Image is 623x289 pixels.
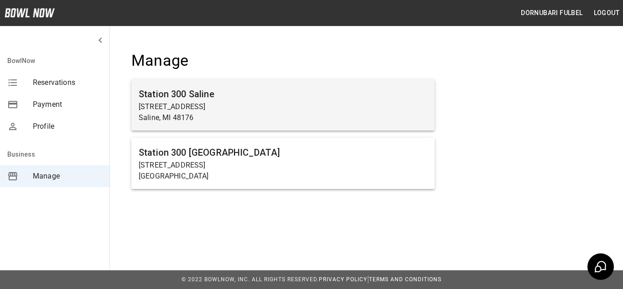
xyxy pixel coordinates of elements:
[139,160,427,171] p: [STREET_ADDRESS]
[590,5,623,21] button: Logout
[33,77,102,88] span: Reservations
[139,101,427,112] p: [STREET_ADDRESS]
[131,51,435,70] h4: Manage
[517,5,586,21] button: Dornubari Fulbel
[182,276,319,283] span: © 2022 BowlNow, Inc. All Rights Reserved.
[139,87,427,101] h6: Station 300 Saline
[33,99,102,110] span: Payment
[139,171,427,182] p: [GEOGRAPHIC_DATA]
[33,121,102,132] span: Profile
[139,145,427,160] h6: Station 300 [GEOGRAPHIC_DATA]
[139,112,427,123] p: Saline, MI 48176
[5,8,55,17] img: logo
[319,276,367,283] a: Privacy Policy
[33,171,102,182] span: Manage
[369,276,441,283] a: Terms and Conditions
